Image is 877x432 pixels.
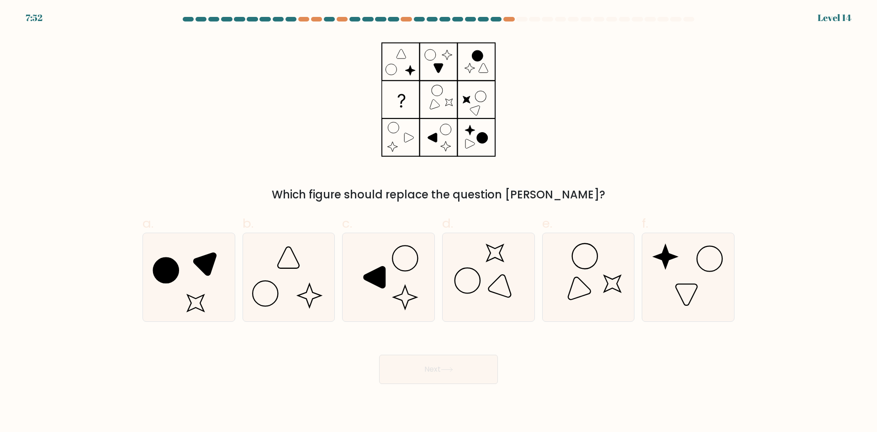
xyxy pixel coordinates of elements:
span: a. [143,214,153,232]
span: c. [342,214,352,232]
span: d. [442,214,453,232]
div: Level 14 [818,11,851,25]
span: b. [243,214,254,232]
div: Which figure should replace the question [PERSON_NAME]? [148,187,729,203]
div: 7:52 [26,11,42,25]
span: e. [542,214,552,232]
span: f. [642,214,648,232]
button: Next [379,355,498,384]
